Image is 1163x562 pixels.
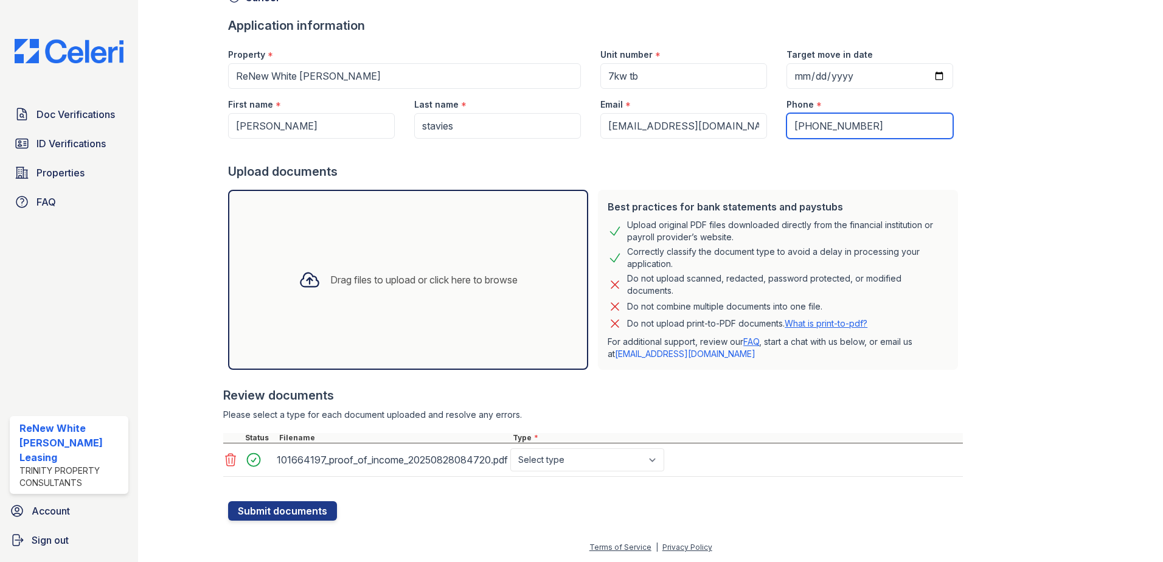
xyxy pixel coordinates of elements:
span: FAQ [36,195,56,209]
p: Do not upload print-to-PDF documents. [627,317,867,330]
div: | [656,543,658,552]
label: Email [600,99,623,111]
a: Sign out [5,528,133,552]
div: Upload original PDF files downloaded directly from the financial institution or payroll provider’... [627,219,948,243]
div: Do not upload scanned, redacted, password protected, or modified documents. [627,272,948,297]
div: 101664197_proof_of_income_20250828084720.pdf [277,450,505,470]
label: Property [228,49,265,61]
a: FAQ [10,190,128,214]
label: First name [228,99,273,111]
a: Doc Verifications [10,102,128,127]
div: Review documents [223,387,963,404]
label: Phone [786,99,814,111]
div: Drag files to upload or click here to browse [330,272,518,287]
label: Unit number [600,49,653,61]
div: Correctly classify the document type to avoid a delay in processing your application. [627,246,948,270]
span: Doc Verifications [36,107,115,122]
div: Type [510,433,963,443]
div: ReNew White [PERSON_NAME] Leasing [19,421,123,465]
a: Properties [10,161,128,185]
div: Please select a type for each document uploaded and resolve any errors. [223,409,963,421]
img: CE_Logo_Blue-a8612792a0a2168367f1c8372b55b34899dd931a85d93a1a3d3e32e68fde9ad4.png [5,39,133,63]
div: Trinity Property Consultants [19,465,123,489]
span: Sign out [32,533,69,547]
div: Filename [277,433,510,443]
div: Do not combine multiple documents into one file. [627,299,822,314]
span: Account [32,504,70,518]
a: ID Verifications [10,131,128,156]
button: Submit documents [228,501,337,521]
a: Terms of Service [589,543,651,552]
div: Status [243,433,277,443]
div: Upload documents [228,163,963,180]
a: Account [5,499,133,523]
span: ID Verifications [36,136,106,151]
a: FAQ [743,336,759,347]
p: For additional support, review our , start a chat with us below, or email us at [608,336,948,360]
label: Target move in date [786,49,873,61]
a: Privacy Policy [662,543,712,552]
a: [EMAIL_ADDRESS][DOMAIN_NAME] [615,349,755,359]
span: Properties [36,165,85,180]
div: Application information [228,17,963,34]
label: Last name [414,99,459,111]
a: What is print-to-pdf? [785,318,867,328]
div: Best practices for bank statements and paystubs [608,199,948,214]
